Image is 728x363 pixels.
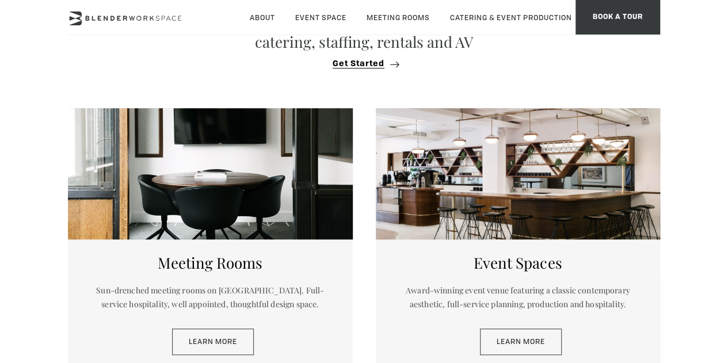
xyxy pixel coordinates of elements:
h5: Meeting Rooms [85,254,336,272]
iframe: Chat Widget [470,18,728,363]
h5: Event Spaces [393,254,643,272]
a: Learn More [172,328,254,355]
p: Sun-drenched meeting rooms on [GEOGRAPHIC_DATA]. Full-service hospitality, well appointed, though... [85,284,336,311]
span: Get Started [333,60,384,68]
p: Award-winning event venue featuring a classic contemporary aesthetic, full-service planning, prod... [393,284,643,311]
button: Get Started [329,59,399,69]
